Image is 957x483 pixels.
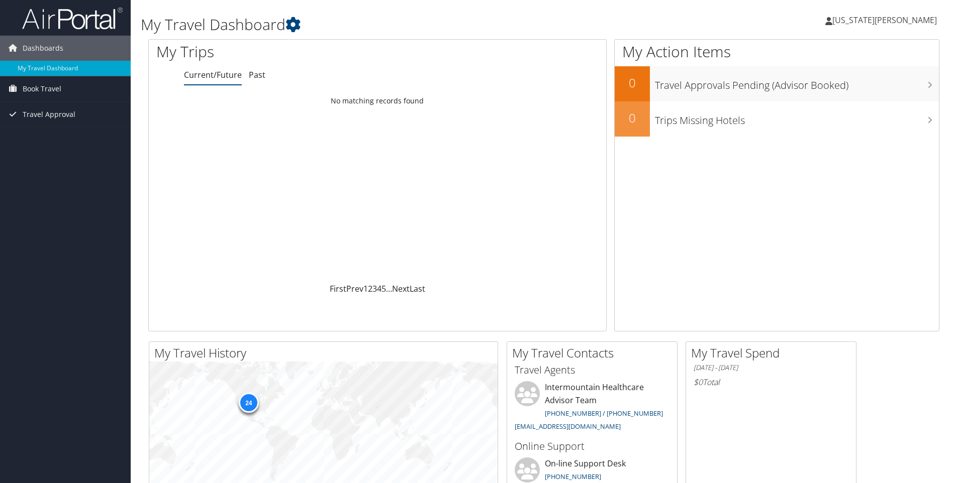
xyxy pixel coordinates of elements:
[691,344,856,361] h2: My Travel Spend
[156,41,408,62] h1: My Trips
[615,74,650,91] h2: 0
[23,102,75,127] span: Travel Approval
[392,283,410,294] a: Next
[694,363,848,373] h6: [DATE] - [DATE]
[545,409,663,418] a: [PHONE_NUMBER] / [PHONE_NUMBER]
[386,283,392,294] span: …
[23,36,63,61] span: Dashboards
[515,439,669,453] h3: Online Support
[655,108,939,128] h3: Trips Missing Hotels
[615,41,939,62] h1: My Action Items
[249,69,265,80] a: Past
[372,283,377,294] a: 3
[694,377,848,388] h6: Total
[615,66,939,101] a: 0Travel Approvals Pending (Advisor Booked)
[410,283,425,294] a: Last
[545,472,601,481] a: [PHONE_NUMBER]
[23,76,61,101] span: Book Travel
[346,283,363,294] a: Prev
[330,283,346,294] a: First
[149,92,606,110] td: No matching records found
[154,344,498,361] h2: My Travel History
[694,377,703,388] span: $0
[512,344,677,361] h2: My Travel Contacts
[832,15,937,26] span: [US_STATE][PERSON_NAME]
[381,283,386,294] a: 5
[238,393,258,413] div: 24
[368,283,372,294] a: 2
[825,5,947,35] a: [US_STATE][PERSON_NAME]
[363,283,368,294] a: 1
[515,363,669,377] h3: Travel Agents
[655,73,939,92] h3: Travel Approvals Pending (Advisor Booked)
[141,14,678,35] h1: My Travel Dashboard
[184,69,242,80] a: Current/Future
[615,109,650,127] h2: 0
[22,7,123,30] img: airportal-logo.png
[377,283,381,294] a: 4
[515,422,621,431] a: [EMAIL_ADDRESS][DOMAIN_NAME]
[510,381,675,435] li: Intermountain Healthcare Advisor Team
[615,101,939,137] a: 0Trips Missing Hotels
